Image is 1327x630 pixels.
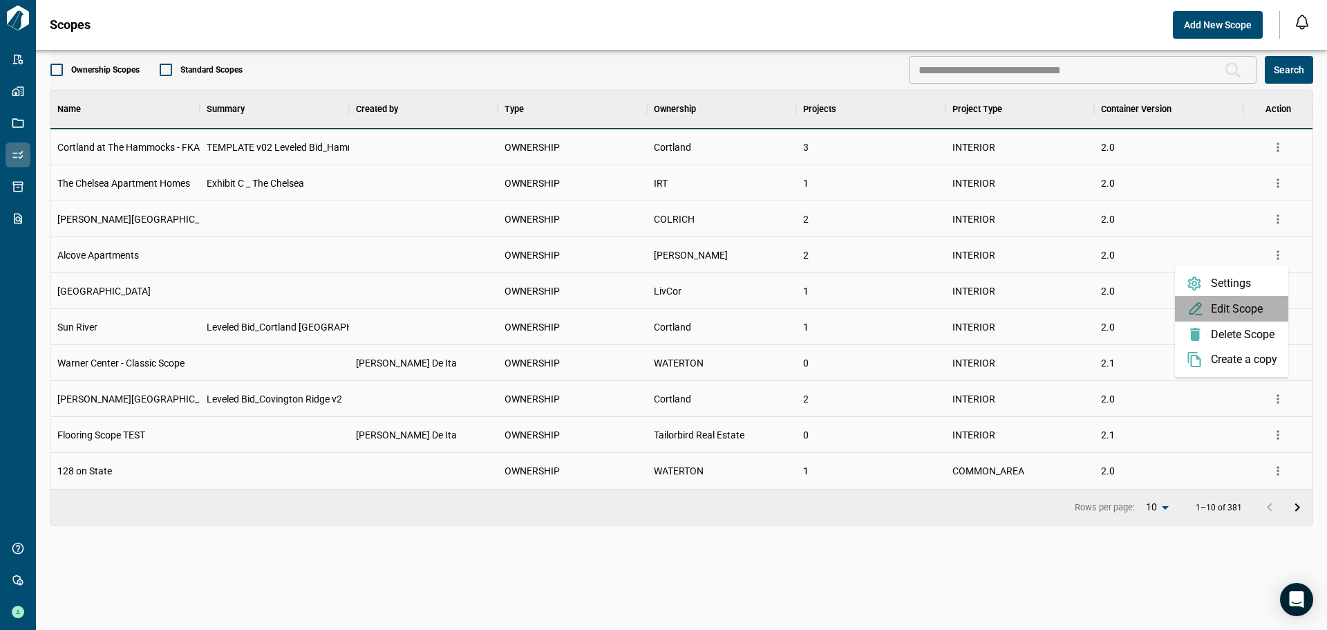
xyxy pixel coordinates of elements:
[1101,176,1115,190] span: 2.0
[654,464,704,478] span: WATERTON
[505,176,560,190] span: OWNERSHIP
[803,428,809,442] span: 0
[50,18,91,32] span: Scopes
[1175,322,1288,347] li: Delete Scope
[654,392,691,406] span: Cortland
[505,464,560,478] span: OWNERSHIP
[1175,266,1288,378] ul: more
[200,90,349,129] div: Summary
[57,248,139,262] span: Alcove Apartments
[207,392,342,406] span: Leveled Bid_Covington Ridge v2
[803,356,809,370] span: 0
[952,356,995,370] span: INTERIOR
[1094,90,1243,129] div: Container Version
[952,212,995,226] span: INTERIOR
[803,320,809,334] span: 1
[1265,90,1291,129] div: Action
[1268,137,1288,158] button: more
[207,90,245,129] div: Summary
[57,320,97,334] span: Sun River
[952,90,1002,129] div: Project Type
[1280,583,1313,616] div: Open Intercom Messenger
[1265,56,1313,84] button: Search
[356,90,398,129] div: Created by
[71,64,140,75] span: Ownership Scopes
[505,90,524,129] div: Type
[57,90,81,129] div: Name
[1186,326,1204,343] img: Delete Icon
[952,248,995,262] span: INTERIOR
[654,140,691,154] span: Cortland
[356,356,457,370] span: [PERSON_NAME] De Ita
[654,428,744,442] span: Tailorbird Real Estate
[1274,63,1304,77] span: Search
[803,392,809,406] span: 2
[1268,425,1288,445] button: more
[57,464,112,478] span: 128 on State
[57,284,151,298] span: [GEOGRAPHIC_DATA]
[803,284,809,298] span: 1
[796,90,945,129] div: Projects
[952,428,995,442] span: INTERIOR
[505,140,560,154] span: OWNERSHIP
[349,90,498,129] div: Created by
[207,320,454,334] span: Leveled Bid_Cortland [GEOGRAPHIC_DATA] Portfolio - v02
[57,392,225,406] span: [PERSON_NAME][GEOGRAPHIC_DATA]
[505,212,560,226] span: OWNERSHIP
[803,248,809,262] span: 2
[356,428,457,442] span: [PERSON_NAME] De Ita
[505,392,560,406] span: OWNERSHIP
[1184,18,1252,32] span: Add New Scope
[57,356,185,370] span: Warner Center - Classic Scope
[654,284,681,298] span: LivCor
[803,176,809,190] span: 1
[57,428,145,442] span: Flooring Scope TEST
[1175,347,1288,372] li: Create a copy
[952,176,995,190] span: INTERIOR
[654,212,695,226] span: COLRICH
[1196,503,1242,512] p: 1–10 of 381
[952,392,995,406] span: INTERIOR
[1101,320,1115,334] span: 2.0
[654,176,668,190] span: IRT
[952,140,995,154] span: INTERIOR
[1101,212,1115,226] span: 2.0
[654,356,704,370] span: WATERTON
[952,320,995,334] span: INTERIOR
[647,90,796,129] div: Ownership
[1175,296,1288,322] li: Edit Scope
[1186,351,1203,368] img: Copy Icon
[1101,90,1171,129] div: Container Version
[945,90,1095,129] div: Project Type
[1268,461,1288,481] button: more
[952,464,1024,478] span: COMMON_AREA
[803,140,809,154] span: 3
[1075,501,1135,514] p: Rows per page:
[1101,356,1115,370] span: 2.1
[1101,140,1115,154] span: 2.0
[1101,392,1115,406] span: 2.0
[952,284,995,298] span: INTERIOR
[654,248,728,262] span: [PERSON_NAME]
[1173,11,1263,39] button: Add New Scope
[1186,275,1203,292] img: Settings Icon
[1101,464,1115,478] span: 2.0
[803,90,836,129] div: Projects
[654,320,691,334] span: Cortland
[57,176,190,190] span: The Chelsea Apartment Homes
[1186,300,1204,317] img: Edit Icon
[1268,209,1288,230] button: more
[50,90,200,129] div: Name
[505,428,560,442] span: OWNERSHIP
[1243,90,1312,129] div: Action
[803,212,809,226] span: 2
[207,176,304,190] span: Exhibit C _ The Chelsea
[1101,248,1115,262] span: 2.0
[57,212,225,226] span: [PERSON_NAME][GEOGRAPHIC_DATA]
[1140,497,1174,517] div: 10
[505,320,560,334] span: OWNERSHIP
[654,90,696,129] div: Ownership
[498,90,647,129] div: Type
[57,140,297,154] span: Cortland at The Hammocks - FKA: [GEOGRAPHIC_DATA]
[1291,11,1313,33] button: Open notification feed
